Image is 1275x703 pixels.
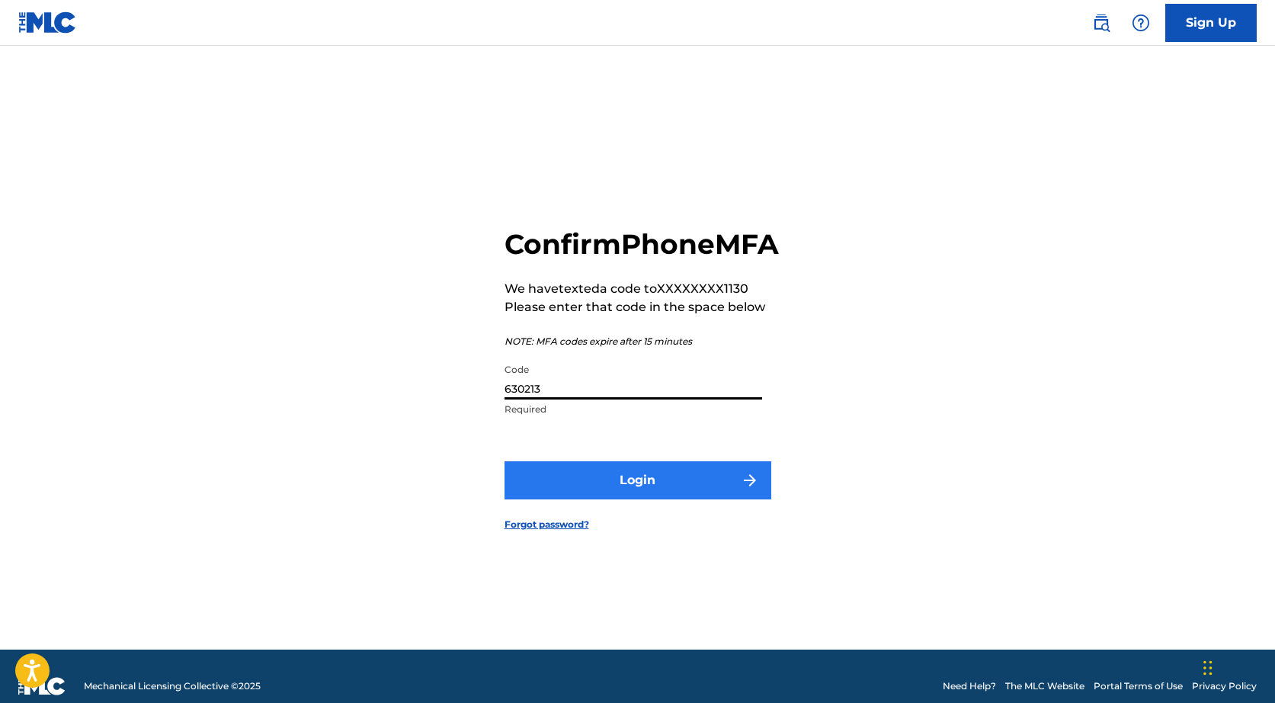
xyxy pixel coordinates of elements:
[505,227,779,262] h2: Confirm Phone MFA
[1126,8,1156,38] div: Help
[18,11,77,34] img: MLC Logo
[505,403,762,416] p: Required
[1005,679,1084,693] a: The MLC Website
[1165,4,1257,42] a: Sign Up
[505,298,779,316] p: Please enter that code in the space below
[1086,8,1116,38] a: Public Search
[1132,14,1150,32] img: help
[505,280,779,298] p: We have texted a code to XXXXXXXX1130
[943,679,996,693] a: Need Help?
[1094,679,1183,693] a: Portal Terms of Use
[505,335,779,348] p: NOTE: MFA codes expire after 15 minutes
[741,471,759,490] img: f7272a7cc735f4ea7f67.svg
[1192,679,1257,693] a: Privacy Policy
[1203,645,1213,691] div: Drag
[84,679,261,693] span: Mechanical Licensing Collective © 2025
[505,518,589,531] a: Forgot password?
[1092,14,1110,32] img: search
[505,461,771,499] button: Login
[1199,630,1275,703] iframe: Chat Widget
[18,677,66,695] img: logo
